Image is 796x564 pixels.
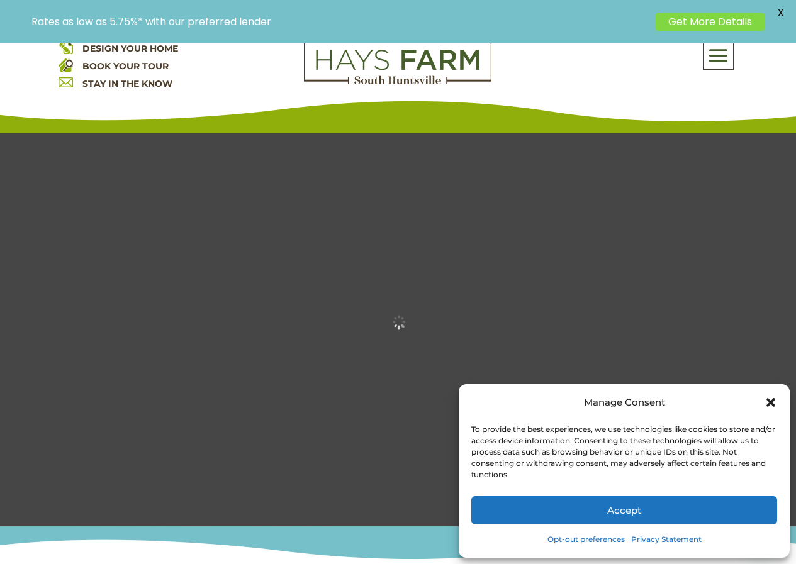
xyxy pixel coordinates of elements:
[631,531,702,548] a: Privacy Statement
[82,60,169,72] a: BOOK YOUR TOUR
[31,16,649,28] p: Rates as low as 5.75%* with our preferred lender
[82,78,172,89] a: STAY IN THE KNOW
[584,394,665,411] div: Manage Consent
[304,40,491,85] img: Logo
[547,531,625,548] a: Opt-out preferences
[471,496,777,524] button: Accept
[471,424,776,480] div: To provide the best experiences, we use technologies like cookies to store and/or access device i...
[771,3,790,22] span: X
[304,76,491,87] a: hays farm homes huntsville development
[765,396,777,409] div: Close dialog
[82,43,178,54] a: DESIGN YOUR HOME
[656,13,765,31] a: Get More Details
[59,40,73,54] img: design your home
[59,57,73,72] img: book your home tour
